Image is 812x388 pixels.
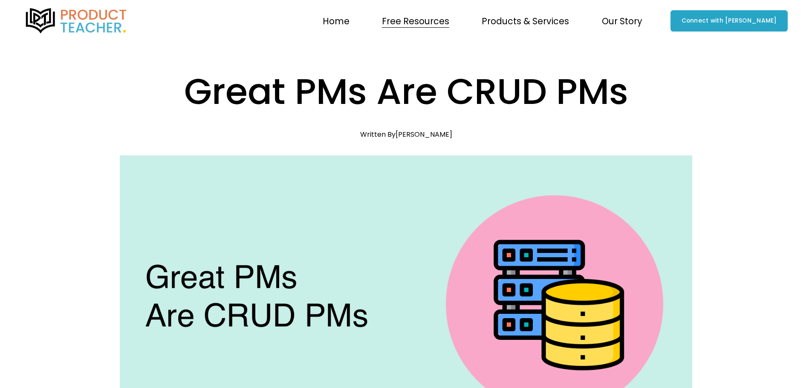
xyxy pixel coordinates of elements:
[482,12,569,29] a: folder dropdown
[382,12,449,29] a: folder dropdown
[482,13,569,29] span: Products & Services
[120,66,692,117] h1: Great PMs Are CRUD PMs
[670,10,788,32] a: Connect with [PERSON_NAME]
[323,12,350,29] a: Home
[360,130,452,138] div: Written By
[602,13,642,29] span: Our Story
[382,13,449,29] span: Free Resources
[396,129,452,139] a: [PERSON_NAME]
[602,12,642,29] a: folder dropdown
[24,8,128,34] img: Product Teacher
